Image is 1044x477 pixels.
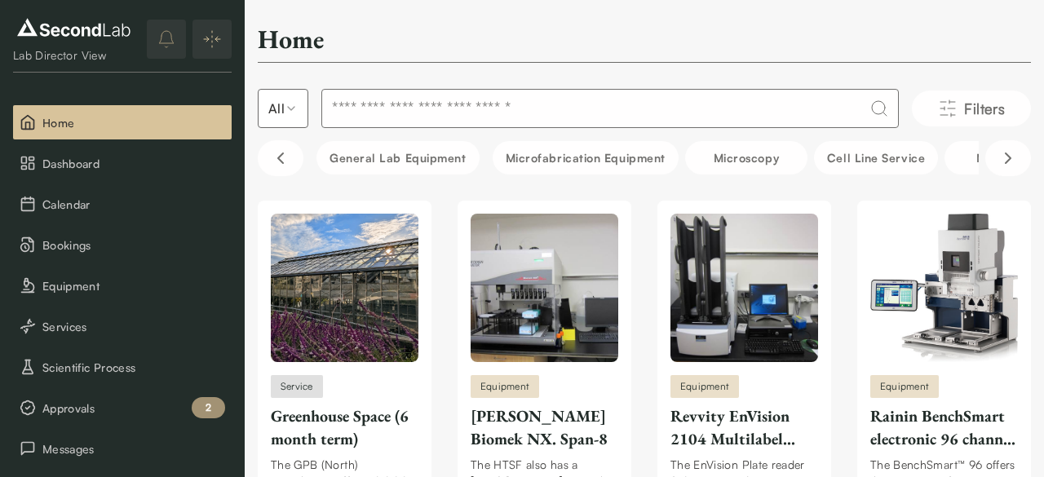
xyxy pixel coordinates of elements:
button: Microscopy [685,141,807,174]
button: Scientific Process [13,350,232,384]
div: [PERSON_NAME] Biomek NX. Span-8 [471,404,618,450]
button: Scroll right [985,140,1031,176]
div: Rainin BenchSmart electronic 96 channel pipettor [870,404,1018,450]
button: Messages [13,431,232,466]
img: logo [13,15,135,41]
div: Greenhouse Space (6 month term) [271,404,418,450]
h2: Home [258,23,324,55]
span: Messages [42,440,225,457]
span: Equipment [680,379,729,394]
button: Select listing type [258,89,308,128]
button: Calendar [13,187,232,221]
img: Beckman-Coulter Biomek NX. Span-8 [471,214,618,362]
img: Rainin BenchSmart electronic 96 channel pipettor [870,214,1018,362]
span: Bookings [42,236,225,254]
button: Bookings [13,227,232,262]
button: Approvals [13,391,232,425]
span: Home [42,114,225,131]
button: Dashboard [13,146,232,180]
button: Scroll left [258,140,303,176]
button: notifications [147,20,186,59]
span: Dashboard [42,155,225,172]
span: Equipment [42,277,225,294]
span: Equipment [880,379,929,394]
img: Revvity EnVision 2104 Multilabel Plate Reader [670,214,818,362]
img: Greenhouse Space (6 month term) [271,214,418,362]
div: Lab Director View [13,47,135,64]
span: Calendar [42,196,225,213]
div: Revvity EnVision 2104 Multilabel Plate Reader [670,404,818,450]
button: Expand/Collapse sidebar [192,20,232,59]
button: General Lab equipment [316,141,480,174]
button: Home [13,105,232,139]
span: Services [42,318,225,335]
span: Equipment [480,379,529,394]
div: 2 [192,397,225,418]
button: Filters [912,91,1031,126]
button: Equipment [13,268,232,303]
span: Approvals [42,400,225,417]
button: Services [13,309,232,343]
button: Microfabrication Equipment [493,141,679,174]
span: Filters [964,97,1005,120]
button: Cell line service [814,141,938,174]
span: Service [281,379,313,394]
span: Scientific Process [42,359,225,376]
